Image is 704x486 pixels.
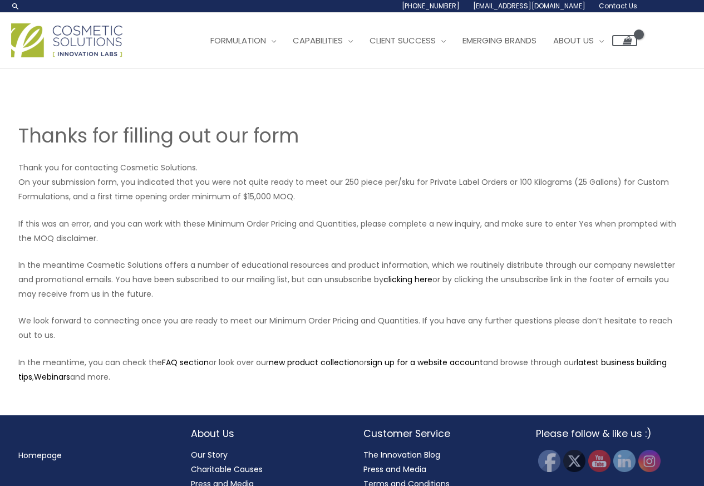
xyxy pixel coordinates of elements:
a: latest business building tips [18,357,667,382]
p: In the meantime Cosmetic Solutions offers a number of educational resources and product informati... [18,258,686,301]
a: Homepage [18,450,62,461]
p: In the meantime, you can check the or look over our or and browse through our , and more. [18,355,686,384]
a: FAQ section [162,357,209,368]
a: Charitable Causes [191,464,263,475]
span: Contact Us [599,1,637,11]
h2: Please follow & like us :) [536,426,686,441]
h1: Thanks for filling out our form [18,122,686,149]
span: About Us [553,35,594,46]
p: If this was an error, and you can work with these Minimum Order Pricing and Quantities, please co... [18,217,686,246]
a: Webinars [34,371,70,382]
span: Emerging Brands [462,35,536,46]
img: Cosmetic Solutions Logo [11,23,122,57]
a: new product collection [269,357,359,368]
img: Twitter [563,450,585,472]
a: clicking here [383,274,432,285]
span: [EMAIL_ADDRESS][DOMAIN_NAME] [473,1,585,11]
p: We look forward to connecting once you are ready to meet our Minimum Order Pricing and Quantities... [18,313,686,342]
p: Thank you for contacting Cosmetic Solutions. On your submission form, you indicated that you were... [18,160,686,204]
a: Formulation [202,24,284,57]
span: Formulation [210,35,266,46]
h2: Customer Service [363,426,514,441]
span: Capabilities [293,35,343,46]
a: Emerging Brands [454,24,545,57]
nav: Menu [18,448,169,463]
a: Our Story [191,449,228,460]
span: [PHONE_NUMBER] [402,1,460,11]
a: sign up for a website account [367,357,483,368]
h2: About Us [191,426,341,441]
a: Press and Media [363,464,426,475]
nav: Site Navigation [194,24,637,57]
a: Client Success [361,24,454,57]
a: The Innovation Blog [363,449,440,460]
a: Search icon link [11,2,20,11]
a: View Shopping Cart, empty [612,35,637,46]
img: Facebook [538,450,560,472]
a: Capabilities [284,24,361,57]
a: About Us [545,24,612,57]
span: Client Success [370,35,436,46]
